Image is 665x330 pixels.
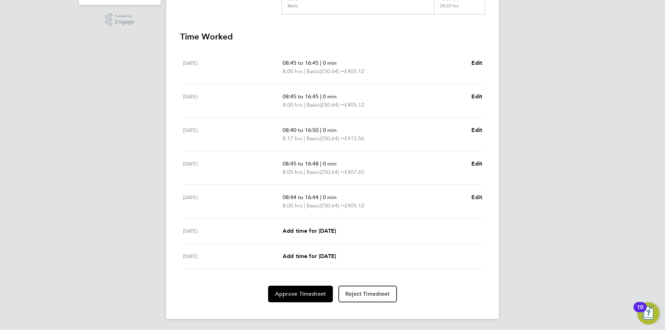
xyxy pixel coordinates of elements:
span: | [320,60,321,66]
div: 24.22 hrs [434,3,485,14]
span: Add time for [DATE] [283,228,336,234]
a: Powered byEngage [105,13,135,26]
span: (£50.64) = [319,101,344,108]
span: Add time for [DATE] [283,253,336,259]
div: [DATE] [183,59,283,75]
span: £413.56 [344,135,364,142]
a: Edit [471,126,482,134]
a: Add time for [DATE] [283,252,336,260]
div: [DATE] [183,227,283,235]
span: 08:45 to 16:45 [283,93,319,100]
span: Edit [471,194,482,200]
div: Basic [287,3,298,9]
span: | [320,93,321,100]
span: 08:44 to 16:44 [283,194,319,200]
span: 8.00 hrs [283,202,302,209]
span: | [304,169,305,175]
span: 0 min [323,127,337,133]
div: [DATE] [183,160,283,176]
h3: Time Worked [180,31,485,42]
span: £405.12 [344,202,364,209]
span: Basic [307,168,319,176]
span: Reject Timesheet [345,291,390,297]
button: Reject Timesheet [338,286,397,302]
a: Add time for [DATE] [283,227,336,235]
span: | [304,202,305,209]
span: 08:45 to 16:45 [283,60,319,66]
span: 0 min [323,93,337,100]
a: Edit [471,92,482,101]
span: Basic [307,134,319,143]
a: Edit [471,59,482,67]
span: 0 min [323,194,337,200]
span: | [320,160,321,167]
span: Basic [307,101,319,109]
div: [DATE] [183,92,283,109]
span: Approve Timesheet [275,291,326,297]
span: | [304,68,305,74]
span: 8.00 hrs [283,101,302,108]
a: Edit [471,160,482,168]
span: 8.17 hrs [283,135,302,142]
div: 10 [637,307,643,316]
div: [DATE] [183,193,283,210]
span: Basic [307,67,319,75]
span: £405.12 [344,68,364,74]
span: | [304,135,305,142]
span: Edit [471,60,482,66]
span: £405.12 [344,101,364,108]
span: Edit [471,127,482,133]
span: Edit [471,160,482,167]
div: [DATE] [183,126,283,143]
span: 8.05 hrs [283,169,302,175]
a: Edit [471,193,482,202]
span: (£50.64) = [319,68,344,74]
span: 8.00 hrs [283,68,302,74]
span: (£50.64) = [319,202,344,209]
span: Edit [471,93,482,100]
span: 08:40 to 16:50 [283,127,319,133]
span: 0 min [323,160,337,167]
button: Approve Timesheet [268,286,333,302]
span: £407.65 [344,169,364,175]
span: Powered by [115,13,134,19]
span: 0 min [323,60,337,66]
div: [DATE] [183,252,283,260]
span: Basic [307,202,319,210]
span: | [320,194,321,200]
span: | [320,127,321,133]
span: 08:45 to 16:48 [283,160,319,167]
span: (£50.64) = [319,169,344,175]
span: Engage [115,19,134,25]
span: (£50.64) = [319,135,344,142]
button: Open Resource Center, 10 new notifications [637,302,659,324]
span: | [304,101,305,108]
